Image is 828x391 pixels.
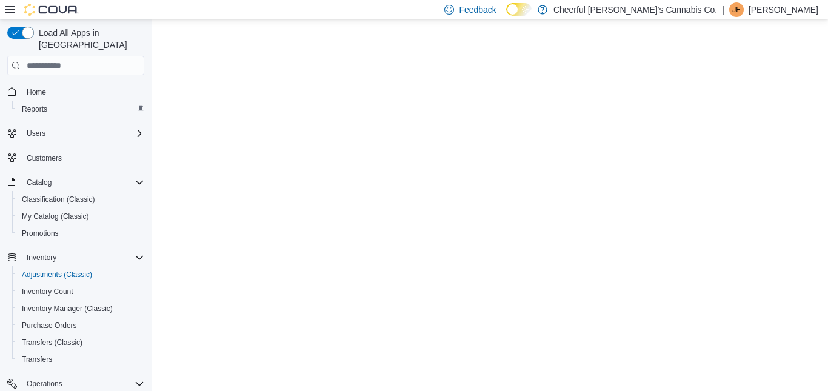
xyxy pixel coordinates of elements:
a: Customers [22,151,67,165]
a: Inventory Manager (Classic) [17,301,118,316]
span: Inventory [22,250,144,265]
span: JF [732,2,740,17]
span: Catalog [22,175,144,190]
button: Inventory Manager (Classic) [12,300,149,317]
button: Promotions [12,225,149,242]
span: Catalog [27,178,52,187]
button: Customers [2,149,149,167]
span: Promotions [22,229,59,238]
a: Home [22,85,51,99]
button: Catalog [2,174,149,191]
button: Inventory Count [12,283,149,300]
button: Operations [22,376,67,391]
span: Feedback [459,4,496,16]
div: Jason Fitzpatrick [729,2,744,17]
span: Customers [22,150,144,165]
a: My Catalog (Classic) [17,209,94,224]
span: Inventory Manager (Classic) [22,304,113,313]
span: Operations [27,379,62,389]
span: Classification (Classic) [22,195,95,204]
button: Inventory [22,250,61,265]
span: Inventory Count [17,284,144,299]
p: [PERSON_NAME] [749,2,818,17]
button: Reports [12,101,149,118]
span: Home [22,84,144,99]
p: Cheerful [PERSON_NAME]'s Cannabis Co. [553,2,717,17]
button: Catalog [22,175,56,190]
span: Operations [22,376,144,391]
span: Inventory Manager (Classic) [17,301,144,316]
span: Purchase Orders [17,318,144,333]
span: Inventory [27,253,56,262]
a: Reports [17,102,52,116]
button: Classification (Classic) [12,191,149,208]
span: Users [22,126,144,141]
span: Transfers [22,355,52,364]
a: Transfers [17,352,57,367]
span: Classification (Classic) [17,192,144,207]
a: Classification (Classic) [17,192,100,207]
button: Transfers (Classic) [12,334,149,351]
span: Purchase Orders [22,321,77,330]
button: My Catalog (Classic) [12,208,149,225]
button: Inventory [2,249,149,266]
a: Inventory Count [17,284,78,299]
input: Dark Mode [506,3,532,16]
button: Adjustments (Classic) [12,266,149,283]
span: Users [27,129,45,138]
span: Load All Apps in [GEOGRAPHIC_DATA] [34,27,144,51]
span: Adjustments (Classic) [17,267,144,282]
span: Customers [27,153,62,163]
img: Cova [24,4,79,16]
span: Reports [22,104,47,114]
button: Purchase Orders [12,317,149,334]
a: Transfers (Classic) [17,335,87,350]
a: Purchase Orders [17,318,82,333]
span: Inventory Count [22,287,73,296]
button: Users [22,126,50,141]
span: My Catalog (Classic) [17,209,144,224]
span: Transfers (Classic) [22,338,82,347]
p: | [722,2,724,17]
span: Adjustments (Classic) [22,270,92,279]
a: Promotions [17,226,64,241]
button: Home [2,82,149,100]
span: Promotions [17,226,144,241]
span: Transfers (Classic) [17,335,144,350]
span: Home [27,87,46,97]
span: My Catalog (Classic) [22,212,89,221]
span: Reports [17,102,144,116]
button: Users [2,125,149,142]
a: Adjustments (Classic) [17,267,97,282]
span: Transfers [17,352,144,367]
button: Transfers [12,351,149,368]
